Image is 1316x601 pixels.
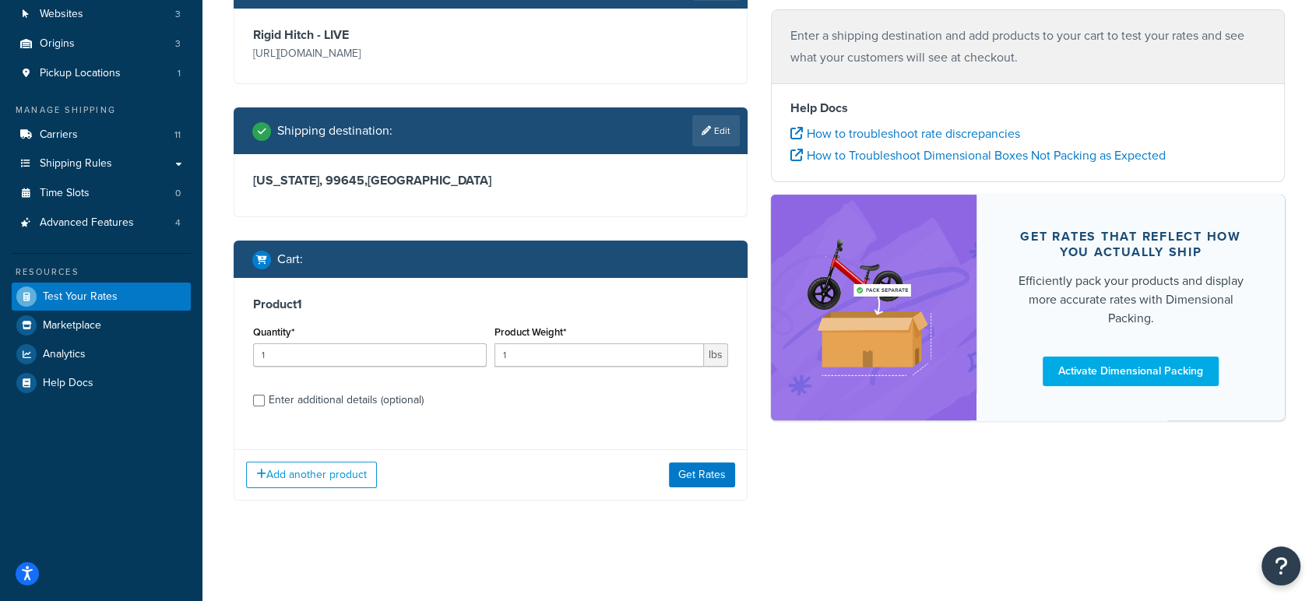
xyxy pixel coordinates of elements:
[12,121,191,149] li: Carriers
[174,128,181,142] span: 11
[12,30,191,58] li: Origins
[175,8,181,21] span: 3
[12,179,191,208] a: Time Slots0
[43,377,93,390] span: Help Docs
[40,216,134,230] span: Advanced Features
[494,326,566,338] label: Product Weight*
[40,128,78,142] span: Carriers
[253,173,728,188] h3: [US_STATE], 99645 , [GEOGRAPHIC_DATA]
[246,462,377,488] button: Add another product
[40,8,83,21] span: Websites
[12,149,191,178] a: Shipping Rules
[178,67,181,80] span: 1
[790,146,1166,164] a: How to Troubleshoot Dimensional Boxes Not Packing as Expected
[1014,229,1247,260] div: Get rates that reflect how you actually ship
[40,37,75,51] span: Origins
[12,265,191,279] div: Resources
[175,216,181,230] span: 4
[253,343,487,367] input: 0
[12,369,191,397] a: Help Docs
[12,30,191,58] a: Origins3
[253,43,487,65] p: [URL][DOMAIN_NAME]
[175,187,181,200] span: 0
[12,59,191,88] li: Pickup Locations
[12,179,191,208] li: Time Slots
[12,209,191,237] a: Advanced Features4
[790,25,1265,69] p: Enter a shipping destination and add products to your cart to test your rates and see what your c...
[790,99,1265,118] h4: Help Docs
[12,121,191,149] a: Carriers11
[253,326,294,338] label: Quantity*
[1043,357,1219,386] a: Activate Dimensional Packing
[253,27,487,43] h3: Rigid Hitch - LIVE
[1261,547,1300,585] button: Open Resource Center
[269,389,424,411] div: Enter additional details (optional)
[40,157,112,170] span: Shipping Rules
[12,340,191,368] a: Analytics
[692,115,740,146] a: Edit
[12,209,191,237] li: Advanced Features
[40,187,90,200] span: Time Slots
[40,67,121,80] span: Pickup Locations
[669,462,735,487] button: Get Rates
[12,104,191,117] div: Manage Shipping
[494,343,704,367] input: 0.00
[704,343,728,367] span: lbs
[43,290,118,304] span: Test Your Rates
[43,319,101,332] span: Marketplace
[12,283,191,311] a: Test Your Rates
[794,218,953,396] img: feature-image-dim-d40ad3071a2b3c8e08177464837368e35600d3c5e73b18a22c1e4bb210dc32ac.png
[790,125,1020,142] a: How to troubleshoot rate discrepancies
[12,59,191,88] a: Pickup Locations1
[1014,272,1247,328] div: Efficiently pack your products and display more accurate rates with Dimensional Packing.
[253,395,265,406] input: Enter additional details (optional)
[175,37,181,51] span: 3
[43,348,86,361] span: Analytics
[277,124,392,138] h2: Shipping destination :
[253,297,728,312] h3: Product 1
[277,252,303,266] h2: Cart :
[12,311,191,339] a: Marketplace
